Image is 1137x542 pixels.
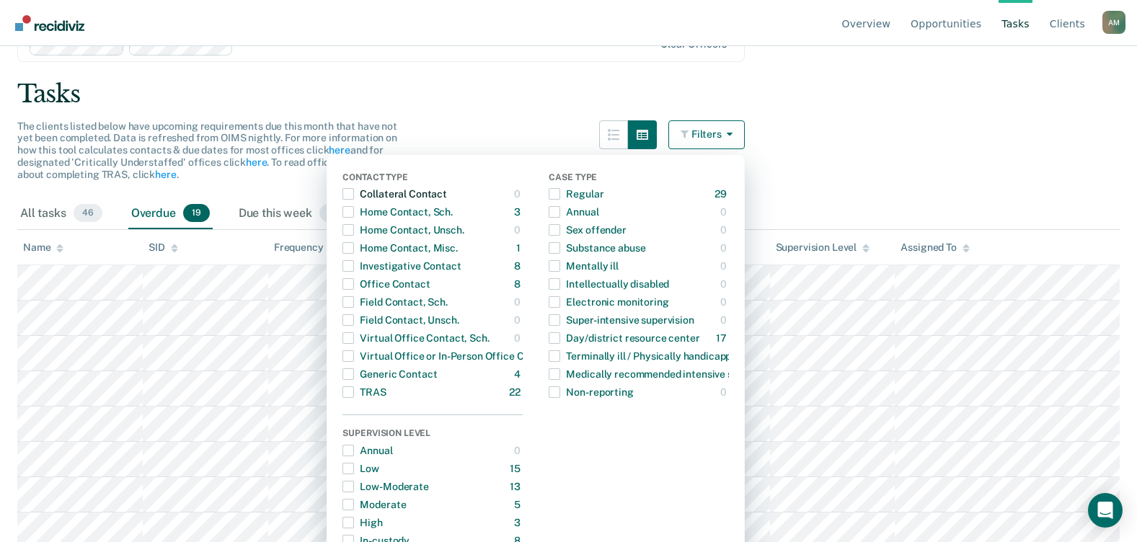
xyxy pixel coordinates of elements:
div: 0 [720,290,730,314]
div: 0 [514,439,523,462]
div: 0 [720,236,730,259]
div: Contact Type [342,172,523,185]
div: All tasks46 [17,198,105,230]
button: Filters [668,120,745,149]
div: High [342,511,382,534]
div: Regular [549,182,603,205]
div: TRAS [342,381,386,404]
div: Office Contact [342,272,430,296]
div: 5 [514,493,523,516]
a: here [155,169,176,180]
div: Terminally ill / Physically handicapped [549,345,743,368]
div: 29 [715,182,730,205]
div: Field Contact, Sch. [342,290,447,314]
div: Overdue19 [128,198,213,230]
div: Assigned To [901,241,969,254]
div: 3 [514,511,523,534]
div: 13 [510,475,523,498]
div: Day/district resource center [549,326,699,350]
a: here [329,144,350,156]
div: 3 [514,200,523,223]
img: Recidiviz [15,15,84,31]
div: Annual [342,439,392,462]
div: Supervision Level [776,241,870,254]
div: Supervision Level [342,428,523,441]
span: 46 [74,204,102,223]
div: Home Contact, Unsch. [342,218,464,241]
div: 0 [720,272,730,296]
div: 17 [716,326,730,350]
div: 1 [516,236,523,259]
div: Name [23,241,63,254]
div: A M [1102,11,1125,34]
div: 15 [510,457,523,480]
div: Case Type [549,172,729,185]
div: 0 [514,308,523,332]
div: Low [342,457,379,480]
div: Home Contact, Misc. [342,236,457,259]
div: 4 [514,363,523,386]
div: Annual [549,200,598,223]
span: 0 [319,204,342,223]
div: 8 [514,272,523,296]
div: Sex offender [549,218,626,241]
div: Generic Contact [342,363,437,386]
div: Due this week0 [236,198,345,230]
div: 8 [514,254,523,277]
div: Intellectually disabled [549,272,669,296]
div: Field Contact, Unsch. [342,308,459,332]
div: Investigative Contact [342,254,461,277]
div: Super-intensive supervision [549,308,694,332]
div: 22 [509,381,523,404]
div: 0 [720,200,730,223]
div: Substance abuse [549,236,645,259]
div: Home Contact, Sch. [342,200,452,223]
div: 0 [514,290,523,314]
span: The clients listed below have upcoming requirements due this month that have not yet been complet... [17,120,397,180]
div: Low-Moderate [342,475,428,498]
a: here [246,156,267,168]
button: Profile dropdown button [1102,11,1125,34]
div: Non-reporting [549,381,633,404]
div: 0 [514,326,523,350]
div: Tasks [17,79,1120,109]
div: 0 [720,308,730,332]
div: Collateral Contact [342,182,446,205]
div: Frequency [274,241,324,254]
div: Moderate [342,493,406,516]
div: Virtual Office Contact, Sch. [342,326,489,350]
div: Mentally ill [549,254,618,277]
div: 0 [514,218,523,241]
div: SID [149,241,178,254]
div: Open Intercom Messenger [1088,493,1123,528]
div: 0 [514,182,523,205]
div: Virtual Office or In-Person Office Contact [342,345,554,368]
div: 0 [720,218,730,241]
span: 19 [183,204,210,223]
div: 0 [720,254,730,277]
div: Electronic monitoring [549,290,668,314]
div: Medically recommended intensive supervision [549,363,780,386]
div: 0 [720,381,730,404]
